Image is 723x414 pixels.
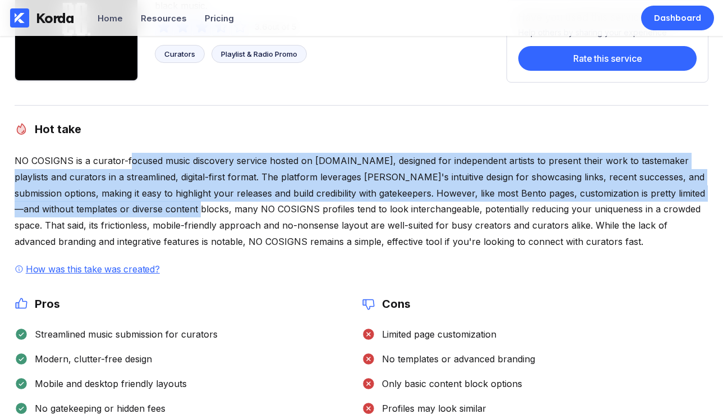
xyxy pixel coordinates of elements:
[375,403,486,414] div: Profiles may look similar
[98,13,123,24] div: Home
[375,353,535,365] div: No templates or advanced branding
[36,10,74,26] div: Korda
[221,49,297,58] div: Playlist & Radio Promo
[211,45,307,63] a: Playlist & Radio Promo
[573,53,642,64] div: Rate this service
[28,403,165,414] div: No gatekeeping or hidden fees
[155,45,205,63] a: Curators
[164,49,195,58] div: Curators
[28,122,81,136] h2: Hot take
[141,13,187,24] div: Resources
[654,12,701,24] div: Dashboard
[28,378,187,389] div: Mobile and desktop friendly layouts
[28,353,152,365] div: Modern, clutter-free design
[375,378,522,389] div: Only basic content block options
[205,13,234,24] div: Pricing
[641,6,714,30] a: Dashboard
[375,297,411,311] h2: Cons
[28,297,60,311] h2: Pros
[375,329,496,340] div: Limited page customization
[15,153,708,250] div: NO COSIGNS is a curator-focused music discovery service hosted on [DOMAIN_NAME], designed for ind...
[24,263,162,275] div: How was this take was created?
[28,329,218,340] div: Streamlined music submission for curators
[518,46,697,71] button: Rate this service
